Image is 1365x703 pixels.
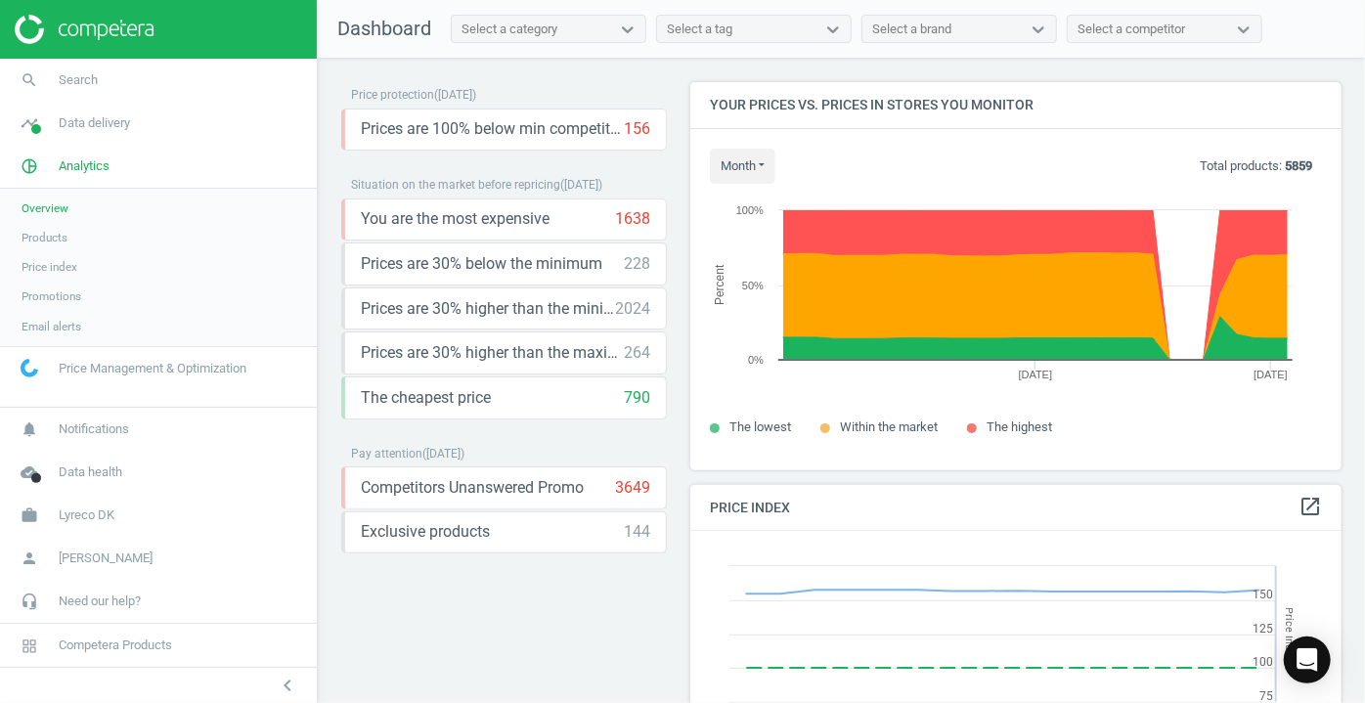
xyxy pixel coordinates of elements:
[11,148,48,185] i: pie_chart_outlined
[1253,622,1273,636] text: 125
[624,521,650,543] div: 144
[667,21,732,38] div: Select a tag
[560,178,602,192] span: ( [DATE] )
[22,200,68,216] span: Overview
[59,71,98,89] span: Search
[361,387,491,409] span: The cheapest price
[59,549,153,567] span: [PERSON_NAME]
[1283,607,1296,661] tspan: Price Index
[1259,689,1273,703] text: 75
[748,354,764,366] text: 0%
[11,540,48,577] i: person
[1019,369,1053,380] tspan: [DATE]
[351,178,560,192] span: Situation on the market before repricing
[276,674,299,697] i: chevron_left
[736,204,764,216] text: 100%
[615,298,650,320] div: 2024
[729,419,791,434] span: The lowest
[1078,21,1185,38] div: Select a competitor
[615,477,650,499] div: 3649
[1253,588,1273,601] text: 150
[337,17,431,40] span: Dashboard
[840,419,938,434] span: Within the market
[21,359,38,377] img: wGWNvw8QSZomAAAAABJRU5ErkJggg==
[59,157,110,175] span: Analytics
[361,521,490,543] span: Exclusive products
[22,259,77,275] span: Price index
[624,253,650,275] div: 228
[434,88,476,102] span: ( [DATE] )
[59,593,141,610] span: Need our help?
[1299,495,1322,518] i: open_in_new
[1200,157,1312,175] p: Total products:
[351,88,434,102] span: Price protection
[59,463,122,481] span: Data health
[59,360,246,377] span: Price Management & Optimization
[690,82,1342,128] h4: Your prices vs. prices in stores you monitor
[351,447,422,461] span: Pay attention
[22,288,81,304] span: Promotions
[11,583,48,620] i: headset_mic
[710,149,775,184] button: month
[422,447,464,461] span: ( [DATE] )
[361,118,624,140] span: Prices are 100% below min competitor
[1285,158,1312,173] b: 5859
[361,342,624,364] span: Prices are 30% higher than the maximal
[22,230,67,245] span: Products
[624,387,650,409] div: 790
[713,264,727,305] tspan: Percent
[1253,655,1273,669] text: 100
[1299,495,1322,520] a: open_in_new
[615,208,650,230] div: 1638
[59,420,129,438] span: Notifications
[1254,369,1288,380] tspan: [DATE]
[59,506,114,524] span: Lyreco DK
[361,298,615,320] span: Prices are 30% higher than the minimum
[624,118,650,140] div: 156
[59,114,130,132] span: Data delivery
[263,673,312,698] button: chevron_left
[742,280,764,291] text: 50%
[59,637,172,654] span: Competera Products
[11,62,48,99] i: search
[15,15,154,44] img: ajHJNr6hYgQAAAAASUVORK5CYII=
[872,21,951,38] div: Select a brand
[361,208,550,230] span: You are the most expensive
[11,454,48,491] i: cloud_done
[624,342,650,364] div: 264
[1284,637,1331,683] div: Open Intercom Messenger
[11,105,48,142] i: timeline
[462,21,557,38] div: Select a category
[11,411,48,448] i: notifications
[361,253,602,275] span: Prices are 30% below the minimum
[690,485,1342,531] h4: Price Index
[987,419,1052,434] span: The highest
[22,319,81,334] span: Email alerts
[361,477,584,499] span: Competitors Unanswered Promo
[11,497,48,534] i: work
